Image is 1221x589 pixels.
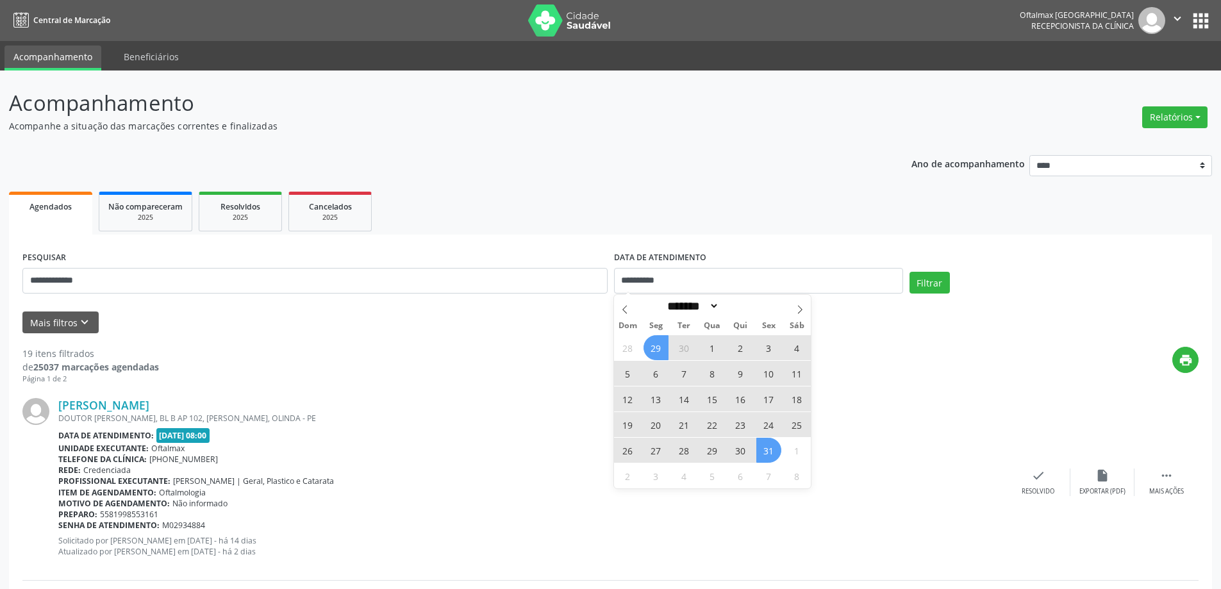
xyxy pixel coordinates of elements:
[298,213,362,222] div: 2025
[663,299,720,313] select: Month
[58,454,147,465] b: Telefone da clínica:
[1079,487,1125,496] div: Exportar (PDF)
[728,335,753,360] span: Outubro 2, 2025
[644,463,669,488] span: Novembro 3, 2025
[1159,469,1174,483] i: 
[783,322,811,330] span: Sáb
[309,201,352,212] span: Cancelados
[108,213,183,222] div: 2025
[1031,21,1134,31] span: Recepcionista da clínica
[33,361,159,373] strong: 25037 marcações agendadas
[1149,487,1184,496] div: Mais ações
[156,428,210,443] span: [DATE] 08:00
[700,412,725,437] span: Outubro 22, 2025
[1190,10,1212,32] button: apps
[698,322,726,330] span: Qua
[644,335,669,360] span: Setembro 29, 2025
[644,361,669,386] span: Outubro 6, 2025
[756,361,781,386] span: Outubro 10, 2025
[58,430,154,441] b: Data de atendimento:
[911,155,1025,171] p: Ano de acompanhamento
[100,509,158,520] span: 5581998553161
[785,335,810,360] span: Outubro 4, 2025
[1138,7,1165,34] img: img
[672,361,697,386] span: Outubro 7, 2025
[1165,7,1190,34] button: 
[672,412,697,437] span: Outubro 21, 2025
[108,201,183,212] span: Não compareceram
[172,498,228,509] span: Não informado
[756,463,781,488] span: Novembro 7, 2025
[58,443,149,454] b: Unidade executante:
[29,201,72,212] span: Agendados
[22,311,99,334] button: Mais filtroskeyboard_arrow_down
[670,322,698,330] span: Ter
[719,299,761,313] input: Year
[1172,347,1199,373] button: print
[700,335,725,360] span: Outubro 1, 2025
[756,412,781,437] span: Outubro 24, 2025
[785,386,810,411] span: Outubro 18, 2025
[615,386,640,411] span: Outubro 12, 2025
[173,476,334,486] span: [PERSON_NAME] | Geral, Plastico e Catarata
[672,335,697,360] span: Setembro 30, 2025
[754,322,783,330] span: Sex
[58,487,156,498] b: Item de agendamento:
[22,360,159,374] div: de
[614,248,706,268] label: DATA DE ATENDIMENTO
[756,386,781,411] span: Outubro 17, 2025
[78,315,92,329] i: keyboard_arrow_down
[9,119,851,133] p: Acompanhe a situação das marcações correntes e finalizadas
[22,347,159,360] div: 19 itens filtrados
[644,438,669,463] span: Outubro 27, 2025
[728,412,753,437] span: Outubro 23, 2025
[149,454,218,465] span: [PHONE_NUMBER]
[644,412,669,437] span: Outubro 20, 2025
[615,361,640,386] span: Outubro 5, 2025
[785,412,810,437] span: Outubro 25, 2025
[1022,487,1054,496] div: Resolvido
[785,361,810,386] span: Outubro 11, 2025
[1170,12,1184,26] i: 
[1179,353,1193,367] i: print
[726,322,754,330] span: Qui
[58,398,149,412] a: [PERSON_NAME]
[672,463,697,488] span: Novembro 4, 2025
[614,322,642,330] span: Dom
[159,487,206,498] span: Oftalmologia
[58,520,160,531] b: Senha de atendimento:
[33,15,110,26] span: Central de Marcação
[208,213,272,222] div: 2025
[672,438,697,463] span: Outubro 28, 2025
[1020,10,1134,21] div: Oftalmax [GEOGRAPHIC_DATA]
[151,443,185,454] span: Oftalmax
[9,87,851,119] p: Acompanhamento
[1142,106,1208,128] button: Relatórios
[728,361,753,386] span: Outubro 9, 2025
[1095,469,1109,483] i: insert_drive_file
[615,438,640,463] span: Outubro 26, 2025
[728,463,753,488] span: Novembro 6, 2025
[700,361,725,386] span: Outubro 8, 2025
[4,46,101,71] a: Acompanhamento
[220,201,260,212] span: Resolvidos
[9,10,110,31] a: Central de Marcação
[700,386,725,411] span: Outubro 15, 2025
[58,465,81,476] b: Rede:
[58,476,170,486] b: Profissional executante:
[58,509,97,520] b: Preparo:
[22,248,66,268] label: PESQUISAR
[615,463,640,488] span: Novembro 2, 2025
[756,335,781,360] span: Outubro 3, 2025
[756,438,781,463] span: Outubro 31, 2025
[785,463,810,488] span: Novembro 8, 2025
[785,438,810,463] span: Novembro 1, 2025
[58,413,1006,424] div: DOUTOR [PERSON_NAME], BL B AP 102, [PERSON_NAME], OLINDA - PE
[83,465,131,476] span: Credenciada
[22,398,49,425] img: img
[615,412,640,437] span: Outubro 19, 2025
[115,46,188,68] a: Beneficiários
[728,386,753,411] span: Outubro 16, 2025
[642,322,670,330] span: Seg
[615,335,640,360] span: Setembro 28, 2025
